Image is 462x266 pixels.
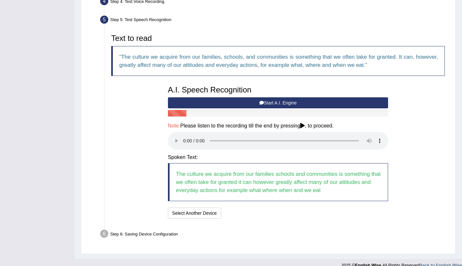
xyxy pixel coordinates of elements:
h3: Text to read [111,34,445,42]
q: The culture we acquire from our families, schools, and communities is something that we often tak... [119,54,438,68]
span: Note: [168,123,180,128]
button: Start A.I. Engine [168,97,388,108]
div: Step 5: Test Speech Recognition [97,14,452,28]
h4: Please listen to the recording till the end by pressing , to proceed. [168,123,388,129]
h3: A.I. Speech Recognition [168,86,388,94]
blockquote: The culture we acquire from our families schools and communities is something that we often take ... [168,163,388,201]
button: Select Another Device [168,208,221,219]
h4: Spoken Text: [168,154,388,160]
div: Step 6: Saving Device Configuration [97,228,452,242]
